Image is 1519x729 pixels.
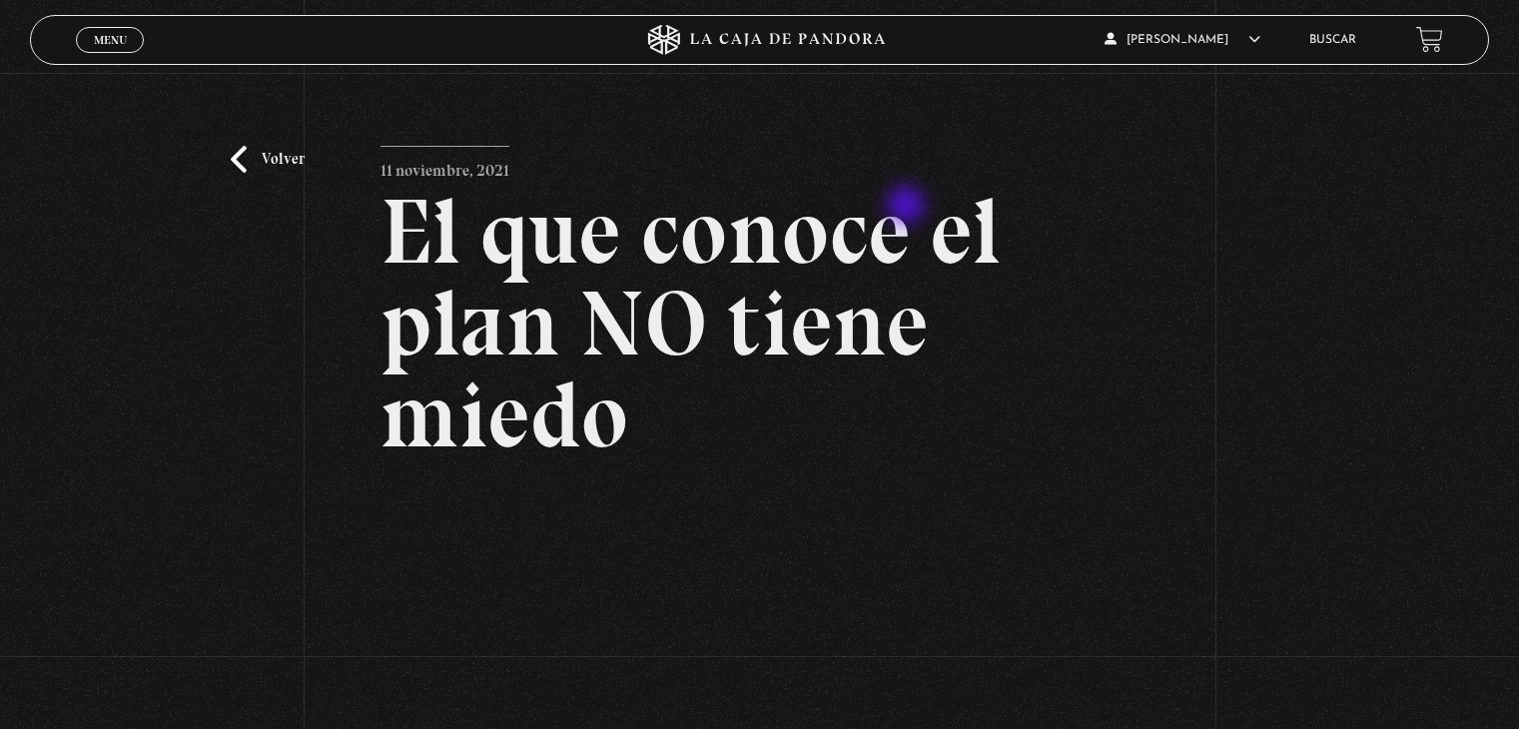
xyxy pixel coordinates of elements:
[87,50,134,64] span: Cerrar
[1309,34,1356,46] a: Buscar
[231,146,305,173] a: Volver
[1105,34,1260,46] span: [PERSON_NAME]
[380,146,509,186] p: 11 noviembre, 2021
[380,186,1139,461] h2: El que conoce el plan NO tiene miedo
[94,34,127,46] span: Menu
[1416,26,1443,53] a: View your shopping cart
